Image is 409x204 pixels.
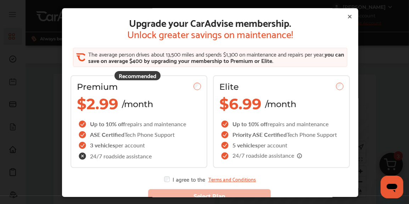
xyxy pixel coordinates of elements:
[79,142,87,149] img: checkIcon.6d469ec1.svg
[127,17,293,28] span: Upgrade your CarAdvise membership.
[232,153,303,159] span: 24/7 roadside assistance
[232,141,258,149] span: 5 vehicles
[219,82,239,92] span: Elite
[221,131,230,138] img: checkIcon.6d469ec1.svg
[115,141,145,149] span: per account
[127,28,293,39] span: Unlock greater savings on maintenance!
[90,130,124,139] span: ASE Certified
[208,176,256,182] a: Terms and Conditions
[88,49,325,59] span: The average person drives about 13,500 miles and spends $1,300 on maintenance and repairs per year,
[221,142,230,149] img: checkIcon.6d469ec1.svg
[114,71,161,80] div: Recommended
[265,99,296,109] span: /month
[232,130,287,139] span: Priority ASE Certified
[125,120,186,128] span: repairs and maintenance
[90,153,152,159] span: 24/7 roadside assistance
[221,121,230,128] img: checkIcon.6d469ec1.svg
[221,152,230,159] img: checkIcon.6d469ec1.svg
[90,120,125,128] span: Up to 10% off
[79,152,87,160] img: check-cross-icon.c68f34ea.svg
[381,176,403,198] iframe: Button to launch messaging window
[88,49,344,65] span: you can save on average $400 by upgrading your membership to Premium or Elite.
[232,120,268,128] span: Up to 10% off
[124,130,175,139] span: Tech Phone Support
[79,131,87,138] img: checkIcon.6d469ec1.svg
[77,95,118,113] span: $2.99
[258,141,287,149] span: per account
[79,121,87,128] img: checkIcon.6d469ec1.svg
[164,176,256,182] div: I agree to the
[76,53,85,62] img: CA_CheckIcon.cf4f08d4.svg
[77,82,118,92] span: Premium
[122,99,153,109] span: /month
[219,95,262,113] span: $6.99
[268,120,329,128] span: repairs and maintenance
[90,141,115,149] span: 3 vehicles
[287,130,337,139] span: Tech Phone Support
